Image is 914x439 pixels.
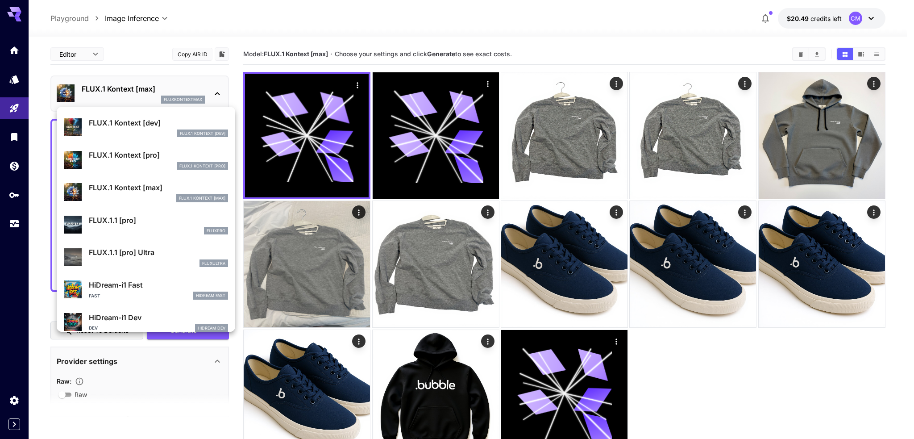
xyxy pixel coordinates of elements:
[89,150,228,160] p: FLUX.1 Kontext [pro]
[64,114,228,141] div: FLUX.1 Kontext [dev]FLUX.1 Kontext [dev]
[64,146,228,173] div: FLUX.1 Kontext [pro]FLUX.1 Kontext [pro]
[89,293,100,299] p: Fast
[89,247,228,258] p: FLUX.1.1 [pro] Ultra
[64,211,228,238] div: FLUX.1.1 [pro]fluxpro
[89,215,228,226] p: FLUX.1.1 [pro]
[180,130,225,137] p: FLUX.1 Kontext [dev]
[64,243,228,271] div: FLUX.1.1 [pro] Ultrafluxultra
[198,325,225,331] p: HiDream Dev
[179,163,225,169] p: FLUX.1 Kontext [pro]
[64,309,228,336] div: HiDream-i1 DevDevHiDream Dev
[89,325,98,331] p: Dev
[207,228,225,234] p: fluxpro
[196,293,225,299] p: HiDream Fast
[64,179,228,206] div: FLUX.1 Kontext [max]FLUX.1 Kontext [max]
[64,276,228,303] div: HiDream-i1 FastFastHiDream Fast
[89,117,228,128] p: FLUX.1 Kontext [dev]
[179,195,225,201] p: FLUX.1 Kontext [max]
[89,182,228,193] p: FLUX.1 Kontext [max]
[202,260,225,267] p: fluxultra
[89,280,228,290] p: HiDream-i1 Fast
[89,312,228,323] p: HiDream-i1 Dev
